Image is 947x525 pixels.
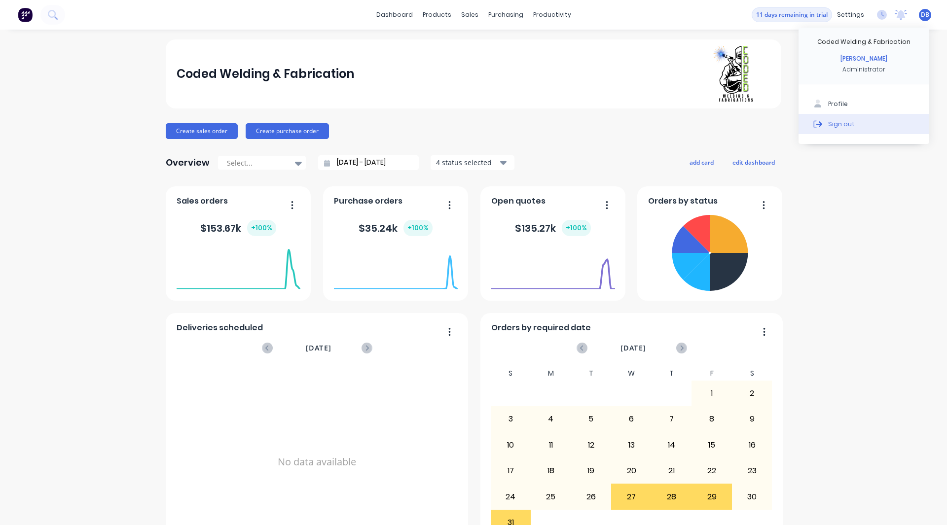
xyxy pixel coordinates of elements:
[701,39,770,108] img: Coded Welding & Fabrication
[200,220,276,236] div: $ 153.67k
[732,484,772,509] div: 30
[166,123,238,139] button: Create sales order
[648,195,718,207] span: Orders by status
[531,407,571,431] div: 4
[531,484,571,509] div: 25
[418,7,456,22] div: products
[246,123,329,139] button: Create purchase order
[692,458,731,483] div: 22
[652,433,692,457] div: 14
[799,94,929,114] button: Profile
[572,433,611,457] div: 12
[620,343,646,353] span: [DATE]
[828,119,855,128] div: Sign out
[491,433,531,457] div: 10
[572,484,611,509] div: 26
[921,10,929,19] span: DB
[752,7,832,22] button: 11 days remaining in trial
[359,220,433,236] div: $ 35.24k
[531,433,571,457] div: 11
[166,153,210,173] div: Overview
[371,7,418,22] a: dashboard
[652,407,692,431] div: 7
[571,366,612,381] div: T
[842,65,885,74] div: Administrator
[572,407,611,431] div: 5
[491,366,531,381] div: S
[692,484,731,509] div: 29
[832,7,869,22] div: settings
[692,407,731,431] div: 8
[732,366,772,381] div: S
[612,433,651,457] div: 13
[531,458,571,483] div: 18
[732,407,772,431] div: 9
[692,381,731,406] div: 1
[491,458,531,483] div: 17
[436,157,498,168] div: 4 status selected
[334,195,402,207] span: Purchase orders
[611,366,652,381] div: W
[572,458,611,483] div: 19
[732,458,772,483] div: 23
[652,366,692,381] div: T
[799,114,929,134] button: Sign out
[817,37,911,46] div: Coded Welding & Fabrication
[828,100,848,108] div: Profile
[612,407,651,431] div: 6
[247,220,276,236] div: + 100 %
[840,54,887,63] div: [PERSON_NAME]
[612,484,651,509] div: 27
[456,7,483,22] div: sales
[732,433,772,457] div: 16
[515,220,591,236] div: $ 135.27k
[177,322,263,334] span: Deliveries scheduled
[177,64,354,84] div: Coded Welding & Fabrication
[431,155,514,170] button: 4 status selected
[683,156,720,169] button: add card
[726,156,781,169] button: edit dashboard
[531,366,571,381] div: M
[528,7,576,22] div: productivity
[692,433,731,457] div: 15
[732,381,772,406] div: 2
[652,458,692,483] div: 21
[491,484,531,509] div: 24
[403,220,433,236] div: + 100 %
[177,195,228,207] span: Sales orders
[491,195,546,207] span: Open quotes
[652,484,692,509] div: 28
[612,458,651,483] div: 20
[562,220,591,236] div: + 100 %
[18,7,33,22] img: Factory
[692,366,732,381] div: F
[483,7,528,22] div: purchasing
[491,407,531,431] div: 3
[306,343,331,353] span: [DATE]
